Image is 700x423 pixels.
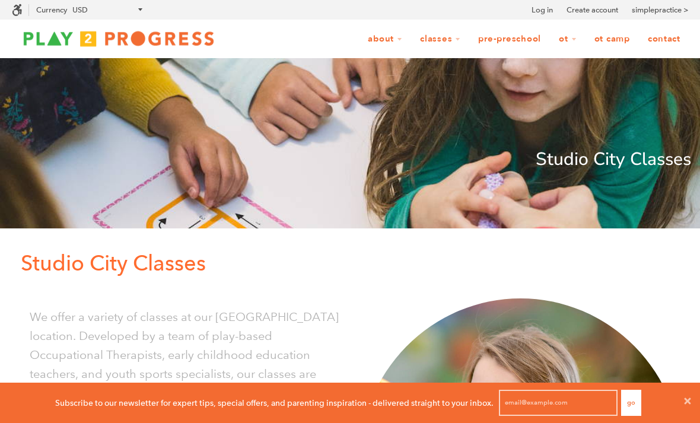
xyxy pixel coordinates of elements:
[621,390,641,416] button: Go
[12,27,225,50] img: Play2Progress logo
[567,4,618,16] a: Create account
[360,28,410,50] a: About
[551,28,584,50] a: OT
[470,28,549,50] a: Pre-Preschool
[30,307,341,402] p: We offer a variety of classes at our [GEOGRAPHIC_DATA] location. Developed by a team of play-base...
[55,396,494,409] p: Subscribe to our newsletter for expert tips, special offers, and parenting inspiration - delivere...
[412,28,468,50] a: Classes
[9,145,691,174] p: Studio City Classes
[632,4,688,16] a: simplepractice >
[532,4,553,16] a: Log in
[36,5,67,14] label: Currency
[499,390,618,416] input: email@example.com
[640,28,688,50] a: Contact
[21,246,691,281] p: Studio City Classes
[587,28,638,50] a: OT Camp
